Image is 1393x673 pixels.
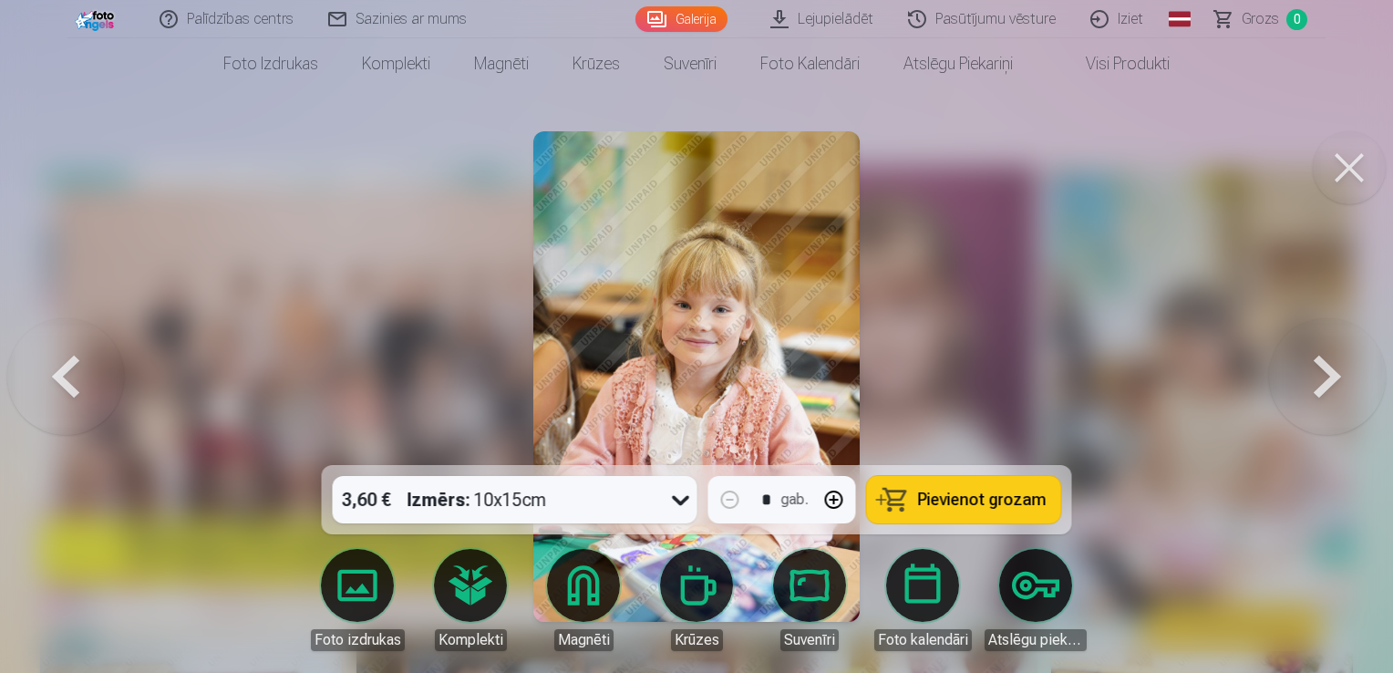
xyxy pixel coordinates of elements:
[306,549,408,651] a: Foto izdrukas
[738,38,882,89] a: Foto kalendāri
[554,629,614,651] div: Magnēti
[671,629,723,651] div: Krūzes
[985,549,1087,651] a: Atslēgu piekariņi
[1035,38,1192,89] a: Visi produkti
[635,6,727,32] a: Galerija
[311,629,405,651] div: Foto izdrukas
[201,38,340,89] a: Foto izdrukas
[645,549,748,651] a: Krūzes
[1286,9,1307,30] span: 0
[1242,8,1279,30] span: Grozs
[419,549,521,651] a: Komplekti
[340,38,452,89] a: Komplekti
[985,629,1087,651] div: Atslēgu piekariņi
[551,38,642,89] a: Krūzes
[435,629,507,651] div: Komplekti
[408,476,547,523] div: 10x15cm
[452,38,551,89] a: Magnēti
[867,476,1061,523] button: Pievienot grozam
[872,549,974,651] a: Foto kalendāri
[918,492,1047,508] span: Pievienot grozam
[333,476,400,523] div: 3,60 €
[874,629,972,651] div: Foto kalendāri
[75,7,118,31] img: /fa1
[781,489,809,511] div: gab.
[758,549,861,651] a: Suvenīri
[642,38,738,89] a: Suvenīri
[408,487,470,513] strong: Izmērs :
[780,629,839,651] div: Suvenīri
[532,549,635,651] a: Magnēti
[882,38,1035,89] a: Atslēgu piekariņi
